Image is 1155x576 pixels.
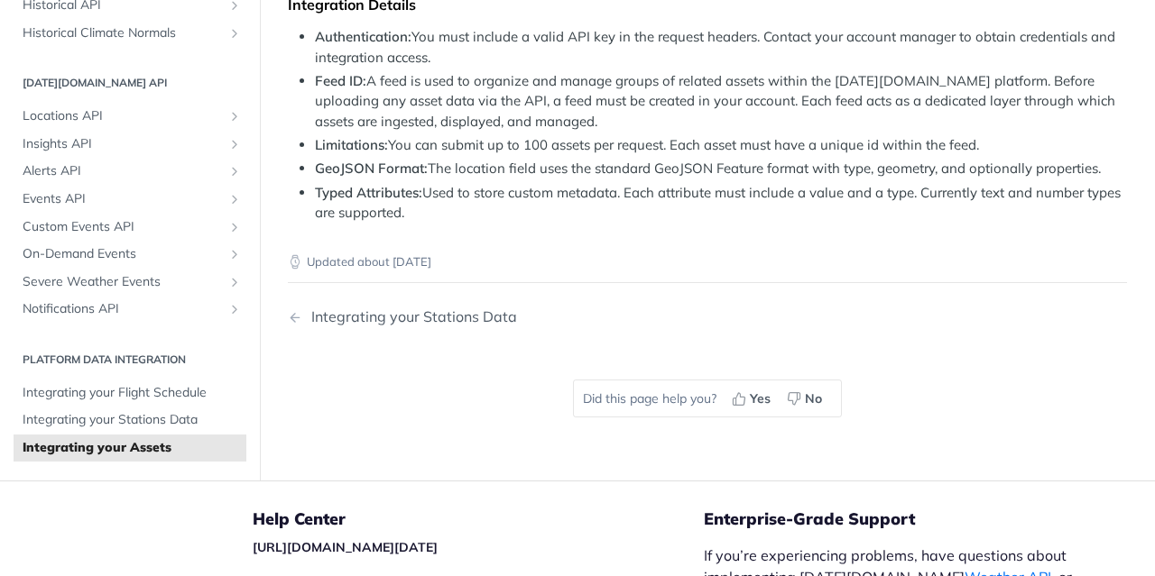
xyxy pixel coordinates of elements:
[14,434,246,462] a: Integrating your Assets
[14,379,246,407] a: Integrating your Flight Schedule
[227,110,242,124] button: Show subpages for Locations API
[23,412,242,430] span: Integrating your Stations Data
[315,72,366,89] strong: Feed ID:
[315,28,411,45] strong: Authentication:
[315,184,422,201] strong: Typed Attributes:
[288,290,1127,343] nav: Pagination Controls
[23,190,223,208] span: Events API
[315,160,428,177] strong: GeoJSON Format:
[23,24,223,42] span: Historical Climate Normals
[23,163,223,181] span: Alerts API
[315,71,1127,133] li: A feed is used to organize and manage groups of related assets within the [DATE][DOMAIN_NAME] pla...
[227,26,242,41] button: Show subpages for Historical Climate Normals
[253,508,704,530] h5: Help Center
[14,297,246,324] a: Notifications APIShow subpages for Notifications API
[288,253,1127,271] p: Updated about [DATE]
[14,20,246,47] a: Historical Climate NormalsShow subpages for Historical Climate Normals
[14,159,246,186] a: Alerts APIShow subpages for Alerts API
[14,214,246,241] a: Custom Events APIShow subpages for Custom Events API
[227,220,242,234] button: Show subpages for Custom Events API
[14,131,246,158] a: Insights APIShow subpages for Insights API
[23,108,223,126] span: Locations API
[315,136,388,153] strong: Limitations:
[23,439,242,457] span: Integrating your Assets
[227,137,242,151] button: Show subpages for Insights API
[315,183,1127,224] li: Used to store custom metadata. Each attribute must include a value and a type. Currently text and...
[23,246,223,264] span: On-Demand Events
[14,407,246,434] a: Integrating your Stations Data
[227,192,242,206] button: Show subpages for Events API
[725,385,781,412] button: Yes
[23,301,223,319] span: Notifications API
[227,275,242,289] button: Show subpages for Severe Weather Events
[227,248,242,262] button: Show subpages for On-Demand Events
[781,385,832,412] button: No
[805,389,822,408] span: No
[750,389,771,408] span: Yes
[23,135,223,153] span: Insights API
[14,76,246,92] h2: [DATE][DOMAIN_NAME] API
[704,508,1110,530] h5: Enterprise-Grade Support
[14,186,246,213] a: Events APIShow subpages for Events API
[288,308,648,325] a: Previous Page: Integrating your Stations Data
[253,539,438,555] a: [URL][DOMAIN_NAME][DATE]
[227,165,242,179] button: Show subpages for Alerts API
[302,308,517,325] div: Integrating your Stations Data
[14,352,246,368] h2: Platform DATA integration
[14,242,246,269] a: On-Demand EventsShow subpages for On-Demand Events
[573,379,842,417] div: Did this page help you?
[23,273,223,291] span: Severe Weather Events
[14,269,246,296] a: Severe Weather EventsShow subpages for Severe Weather Events
[23,384,242,402] span: Integrating your Flight Schedule
[315,27,1127,68] li: You must include a valid API key in the request headers. Contact your account manager to obtain c...
[315,135,1127,156] li: You can submit up to 100 assets per request. Each asset must have a unique id within the feed.
[315,159,1127,179] li: The location field uses the standard GeoJSON Feature format with type, geometry, and optionally p...
[227,303,242,317] button: Show subpages for Notifications API
[14,104,246,131] a: Locations APIShow subpages for Locations API
[23,218,223,236] span: Custom Events API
